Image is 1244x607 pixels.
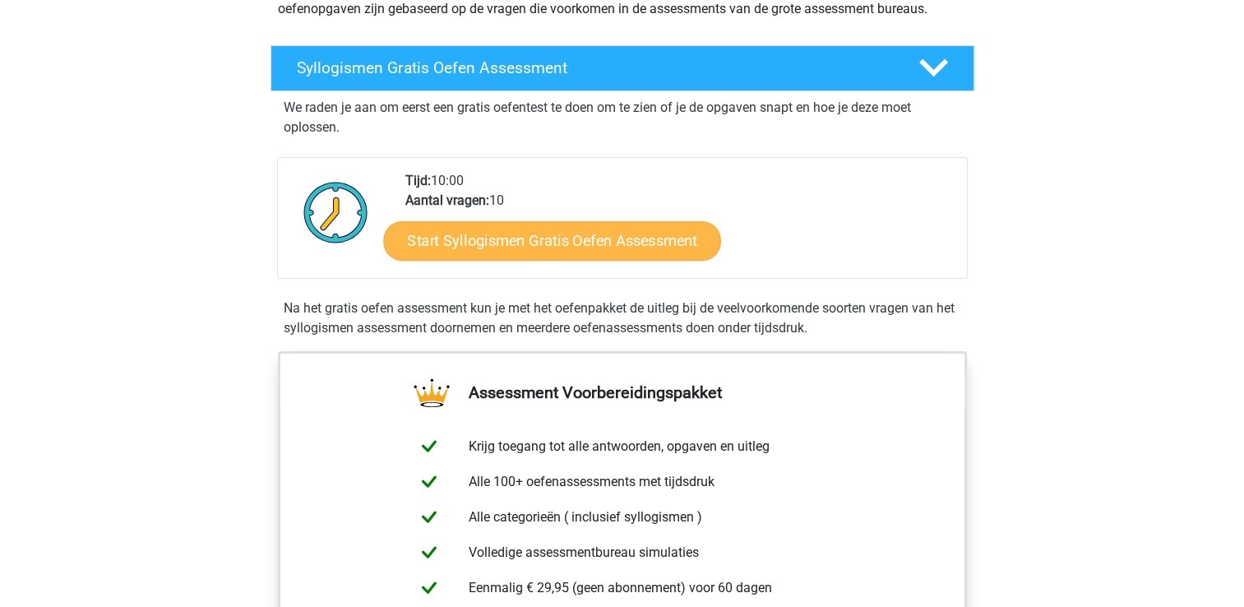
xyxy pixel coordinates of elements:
a: Syllogismen Gratis Oefen Assessment [264,45,981,91]
h4: Syllogismen Gratis Oefen Assessment [297,58,892,77]
p: We raden je aan om eerst een gratis oefentest te doen om te zien of je de opgaven snapt en hoe je... [284,98,961,137]
a: Start Syllogismen Gratis Oefen Assessment [383,220,721,260]
div: 10:00 10 [393,171,966,278]
b: Aantal vragen: [405,192,489,208]
img: Klok [294,171,377,253]
b: Tijd: [405,173,431,188]
div: Na het gratis oefen assessment kun je met het oefenpakket de uitleg bij de veelvoorkomende soorte... [277,299,968,338]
